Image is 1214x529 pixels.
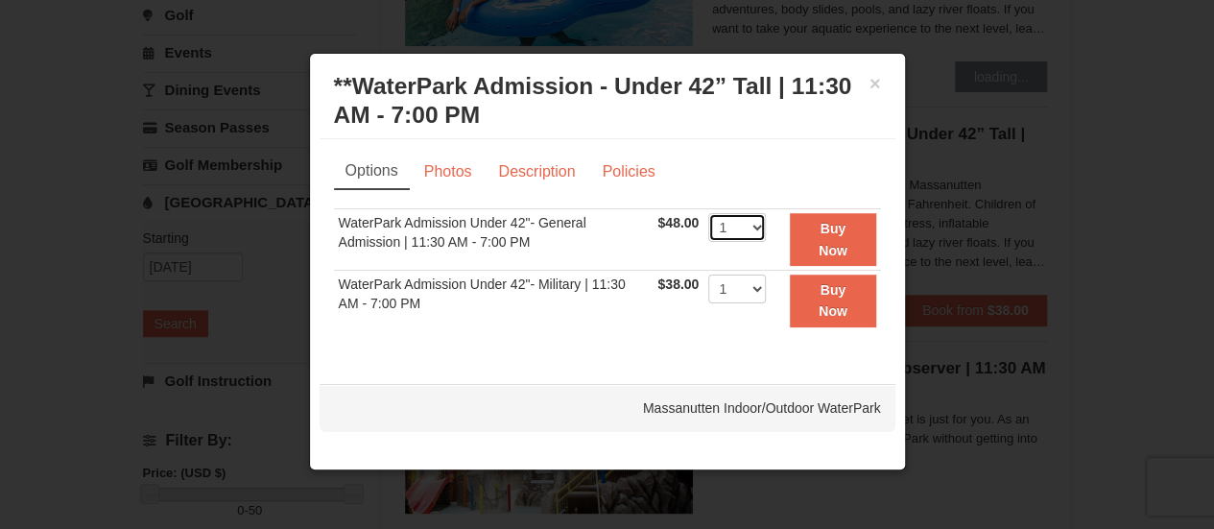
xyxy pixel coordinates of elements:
a: Options [334,154,410,190]
a: Photos [412,154,485,190]
strong: Buy Now [819,221,847,257]
h3: **WaterPark Admission - Under 42” Tall | 11:30 AM - 7:00 PM [334,72,881,130]
button: Buy Now [790,275,875,327]
div: Massanutten Indoor/Outdoor WaterPark [320,384,895,432]
a: Policies [589,154,667,190]
td: WaterPark Admission Under 42"- Military | 11:30 AM - 7:00 PM [334,270,654,330]
a: Description [486,154,587,190]
td: WaterPark Admission Under 42"- General Admission | 11:30 AM - 7:00 PM [334,209,654,271]
button: Buy Now [790,213,875,266]
strong: Buy Now [819,282,847,319]
span: $48.00 [657,215,699,230]
button: × [869,74,881,93]
span: $38.00 [657,277,699,292]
